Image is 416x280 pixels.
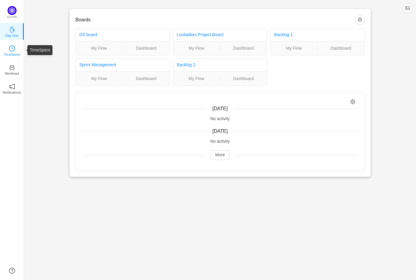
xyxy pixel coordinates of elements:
a: icon: notificationNotifications [9,85,15,91]
a: My Flow [173,75,220,82]
a: DS board [80,32,97,37]
p: Notifications [3,90,21,95]
button: icon: picture [403,4,412,13]
i: icon: coffee [9,26,15,33]
i: icon: inbox [9,64,15,70]
p: TimeSpent [4,52,20,57]
span: [DATE] [212,106,227,111]
a: Sprint Management [80,62,116,67]
span: [DATE] [212,129,227,134]
a: icon: inboxWorkload [9,66,15,72]
div: No activity [83,116,357,122]
button: icon: setting [355,15,365,25]
i: icon: notification [9,83,15,89]
a: My Flow [173,45,220,51]
a: Dashboard [220,75,267,82]
a: Dashboard [220,45,267,51]
a: Backlog 1 [274,32,292,37]
i: icon: clock-circle [9,45,15,51]
img: Quantify [8,6,17,15]
p: Day One [5,33,18,38]
a: Dashboard [123,75,170,82]
a: My Flow [76,45,123,51]
p: Quantify [7,15,17,19]
button: More [211,150,230,160]
a: Dashboard [123,45,170,51]
p: Workload [5,71,19,76]
a: Dashboard [317,45,364,51]
a: icon: coffeeDay One [9,28,15,34]
h3: Boards [76,17,355,23]
div: No activity [83,138,357,145]
a: Backlog 2 [177,62,195,67]
a: icon: clock-circleTimeSpent [9,47,15,53]
i: icon: setting [350,99,355,104]
a: My Flow [271,45,317,51]
a: My Flow [76,75,123,82]
a: Lookalikes Project Board [177,32,224,37]
a: icon: question-circle [9,268,15,274]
